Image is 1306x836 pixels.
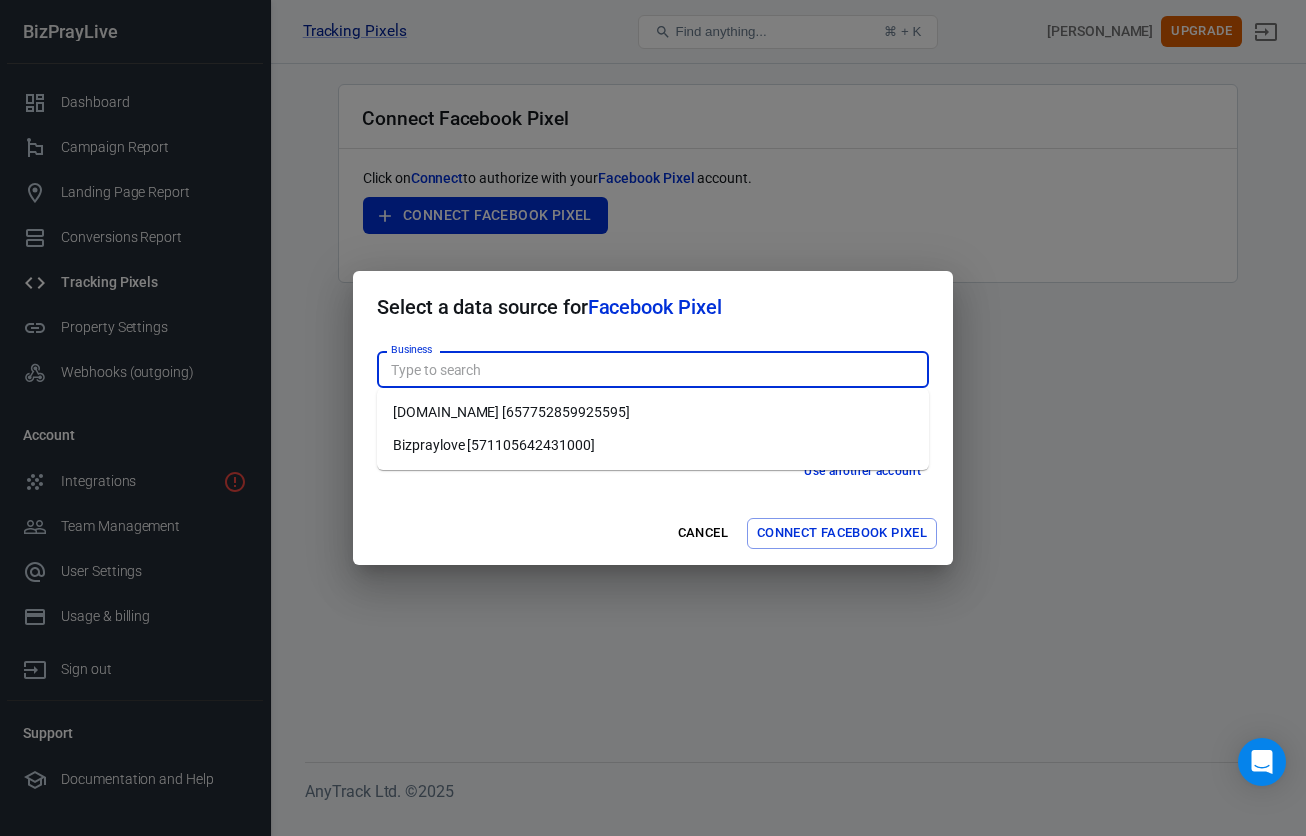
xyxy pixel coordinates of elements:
input: Type to search [383,357,920,382]
button: Use another account [796,461,929,482]
li: Bizpraylove [571105642431000] [377,429,929,462]
h2: Select a data source for [353,271,953,343]
button: Cancel [671,518,735,549]
button: Connect Facebook Pixel [747,518,937,549]
li: [DOMAIN_NAME] [657752859925595] [377,396,929,429]
div: Open Intercom Messenger [1238,738,1286,786]
span: Facebook Pixel [588,295,722,319]
label: Business [391,342,433,357]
